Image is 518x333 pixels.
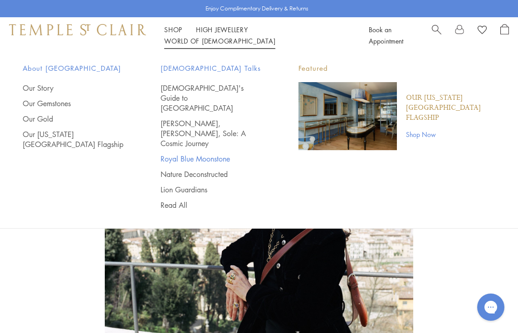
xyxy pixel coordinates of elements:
[161,63,262,74] span: [DEMOGRAPHIC_DATA] Talks
[23,129,124,149] a: Our [US_STATE][GEOGRAPHIC_DATA] Flagship
[478,24,487,38] a: View Wishlist
[205,4,308,13] p: Enjoy Complimentary Delivery & Returns
[23,83,124,93] a: Our Story
[161,83,262,113] a: [DEMOGRAPHIC_DATA]'s Guide to [GEOGRAPHIC_DATA]
[23,114,124,124] a: Our Gold
[164,36,275,45] a: World of [DEMOGRAPHIC_DATA]World of [DEMOGRAPHIC_DATA]
[164,24,348,47] nav: Main navigation
[432,24,441,47] a: Search
[406,93,495,123] a: Our [US_STATE][GEOGRAPHIC_DATA] Flagship
[473,290,509,324] iframe: Gorgias live chat messenger
[161,200,262,210] a: Read All
[161,118,262,148] a: [PERSON_NAME], [PERSON_NAME], Sole: A Cosmic Journey
[406,129,495,139] a: Shop Now
[161,185,262,195] a: Lion Guardians
[161,154,262,164] a: Royal Blue Moonstone
[196,25,248,34] a: High JewelleryHigh Jewellery
[23,98,124,108] a: Our Gemstones
[164,25,182,34] a: ShopShop
[298,63,495,74] p: Featured
[23,63,124,74] span: About [GEOGRAPHIC_DATA]
[9,24,146,35] img: Temple St. Clair
[500,24,509,47] a: Open Shopping Bag
[369,25,403,45] a: Book an Appointment
[161,169,262,179] a: Nature Deconstructed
